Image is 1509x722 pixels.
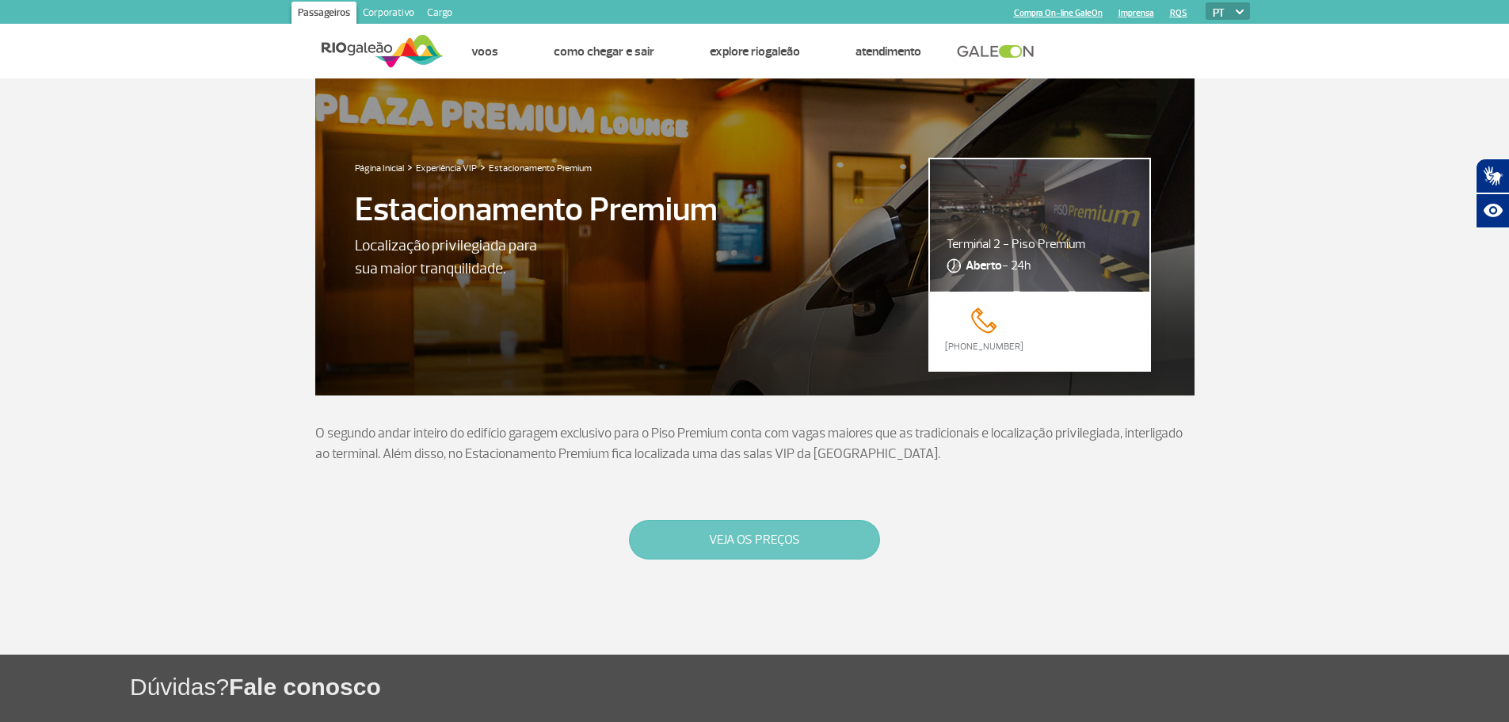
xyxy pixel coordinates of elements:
a: > [480,158,486,176]
a: Corporativo [356,2,421,27]
a: Experiência VIP [416,162,477,174]
a: Compra On-line GaleOn [1014,8,1103,18]
a: Página Inicial [355,162,404,174]
a: Imprensa [1118,8,1154,18]
p: O segundo andar inteiro do edifício garagem exclusivo para o Piso Premium conta com vagas maiores... [315,423,1195,464]
a: RQS [1170,8,1187,18]
button: Abrir recursos assistivos. [1476,193,1509,228]
p: Localização privilegiada para sua maior tranquilidade. [355,235,555,280]
a: Explore RIOgaleão [710,44,800,59]
a: Cargo [421,2,459,27]
a: Passageiros [292,2,356,27]
h1: Dúvidas? [130,670,1509,703]
span: Fale conosco [229,674,381,700]
span: - 24h [966,256,1031,275]
strong: Aberto [966,258,1002,273]
div: Plugin de acessibilidade da Hand Talk. [1476,159,1509,228]
p: Terminal 2 - Piso Premium [947,235,1133,254]
p: Estacionamento Premium [355,185,718,235]
a: [PHONE_NUMBER] [930,340,1039,354]
a: > [407,158,413,176]
a: Atendimento [855,44,921,59]
button: Abrir tradutor de língua de sinais. [1476,159,1509,193]
button: VEJA OS PREÇOS [629,520,880,560]
a: Como chegar e sair [554,44,654,59]
a: Estacionamento Premium [489,162,592,174]
a: Voos [471,44,498,59]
